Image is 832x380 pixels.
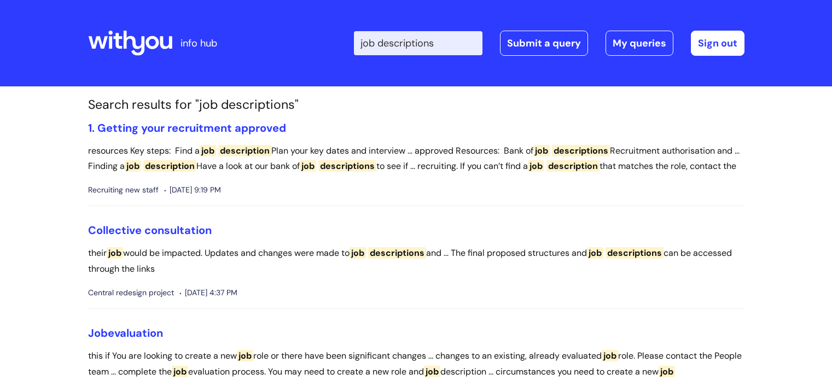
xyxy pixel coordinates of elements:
span: job [528,160,544,172]
span: job [237,350,253,361]
span: Central redesign project [88,286,174,300]
span: Job [88,326,108,340]
span: job [587,247,603,259]
span: [DATE] 9:19 PM [164,183,221,197]
a: Jobevaluation [88,326,163,340]
span: job [659,366,675,377]
a: My queries [606,31,673,56]
span: description [143,160,196,172]
span: job [172,366,188,377]
span: [DATE] 4:37 PM [179,286,237,300]
span: description [218,145,271,156]
span: job [300,160,316,172]
span: job [533,145,550,156]
span: job [125,160,141,172]
div: | - [354,31,744,56]
span: job [200,145,216,156]
span: descriptions [552,145,610,156]
span: job [350,247,366,259]
a: Collective consultation [88,223,212,237]
span: job [107,247,123,259]
a: Submit a query [500,31,588,56]
span: descriptions [606,247,664,259]
a: 1. Getting your recruitment approved [88,121,286,135]
a: Sign out [691,31,744,56]
span: job [602,350,618,361]
span: descriptions [318,160,376,172]
p: resources Key steps: Find a Plan your key dates and interview ... approved Resources: Bank of Rec... [88,143,744,175]
span: Recruiting new staff [88,183,159,197]
span: job [424,366,440,377]
p: their would be impacted. Updates and changes were made to and ... The final proposed structures a... [88,245,744,277]
input: Search [354,31,482,55]
p: info hub [181,34,217,52]
span: description [546,160,600,172]
h1: Search results for "job descriptions" [88,97,744,113]
span: descriptions [368,247,426,259]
